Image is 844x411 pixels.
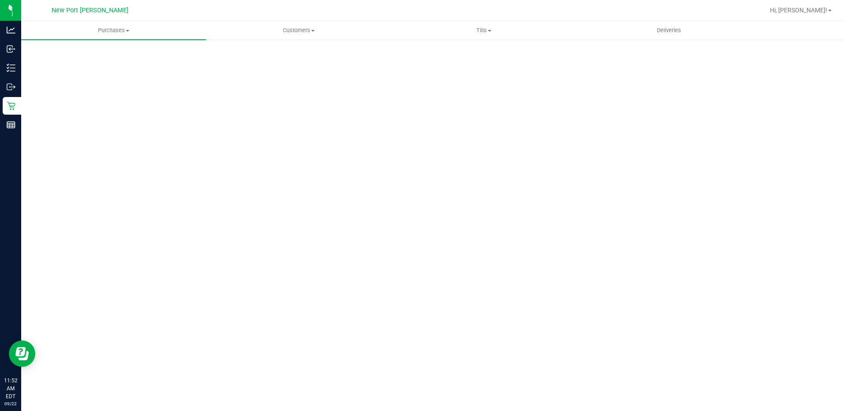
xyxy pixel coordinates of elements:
a: Deliveries [576,21,761,40]
a: Tills [392,21,576,40]
a: Customers [206,21,391,40]
inline-svg: Analytics [7,26,15,34]
inline-svg: Inbound [7,45,15,53]
inline-svg: Reports [7,120,15,129]
inline-svg: Outbound [7,82,15,91]
span: Customers [207,26,391,34]
span: Hi, [PERSON_NAME]! [770,7,827,14]
span: Tills [392,26,576,34]
span: Purchases [21,26,206,34]
inline-svg: Inventory [7,64,15,72]
p: 11:52 AM EDT [4,377,17,400]
iframe: Resource center [9,340,35,367]
p: 09/22 [4,400,17,407]
span: New Port [PERSON_NAME] [52,7,128,14]
a: Purchases [21,21,206,40]
inline-svg: Retail [7,101,15,110]
span: Deliveries [645,26,693,34]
